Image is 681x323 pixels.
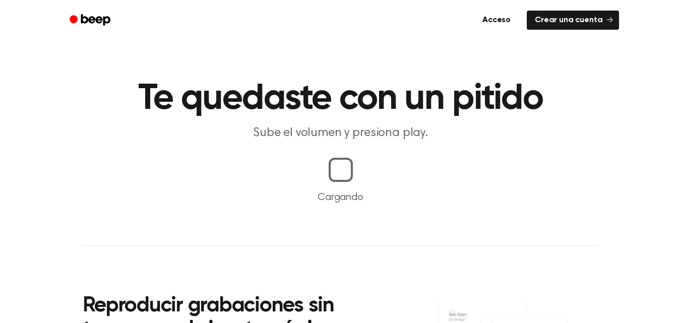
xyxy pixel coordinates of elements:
[482,16,511,24] font: Acceso
[527,11,618,30] a: Crear una cuenta
[253,127,428,139] font: Sube el volumen y presiona play.
[138,81,543,117] font: Te quedaste con un pitido
[63,11,119,30] a: Bip
[318,192,363,203] font: Cargando
[472,9,521,32] a: Acceso
[535,16,602,24] font: Crear una cuenta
